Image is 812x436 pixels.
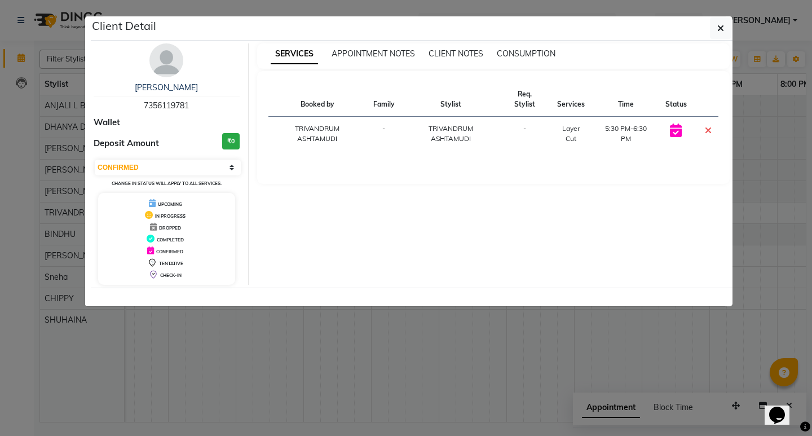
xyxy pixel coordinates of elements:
span: Deposit Amount [94,137,159,150]
th: Booked by [268,82,367,117]
th: Req. Stylist [500,82,549,117]
span: SERVICES [271,44,318,64]
iframe: chat widget [765,391,801,425]
span: CLIENT NOTES [429,49,483,59]
a: [PERSON_NAME] [135,82,198,93]
th: Family [367,82,401,117]
td: - [500,117,549,151]
span: COMPLETED [157,237,184,243]
td: TRIVANDRUM ASHTAMUDI [268,117,367,151]
span: APPOINTMENT NOTES [332,49,415,59]
h3: ₹0 [222,133,240,149]
th: Status [659,82,694,117]
th: Services [549,82,593,117]
span: CONFIRMED [156,249,183,254]
div: Layer Cut [556,124,586,144]
span: TRIVANDRUM ASHTAMUDI [429,124,473,143]
span: CHECK-IN [160,272,182,278]
span: UPCOMING [158,201,182,207]
td: 5:30 PM-6:30 PM [593,117,659,151]
td: - [367,117,401,151]
span: DROPPED [159,225,181,231]
img: avatar [149,43,183,77]
small: Change in status will apply to all services. [112,180,222,186]
th: Stylist [401,82,500,117]
span: TENTATIVE [159,261,183,266]
span: IN PROGRESS [155,213,186,219]
th: Time [593,82,659,117]
span: Wallet [94,116,120,129]
span: 7356119781 [144,100,189,111]
h5: Client Detail [92,17,156,34]
span: CONSUMPTION [497,49,555,59]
